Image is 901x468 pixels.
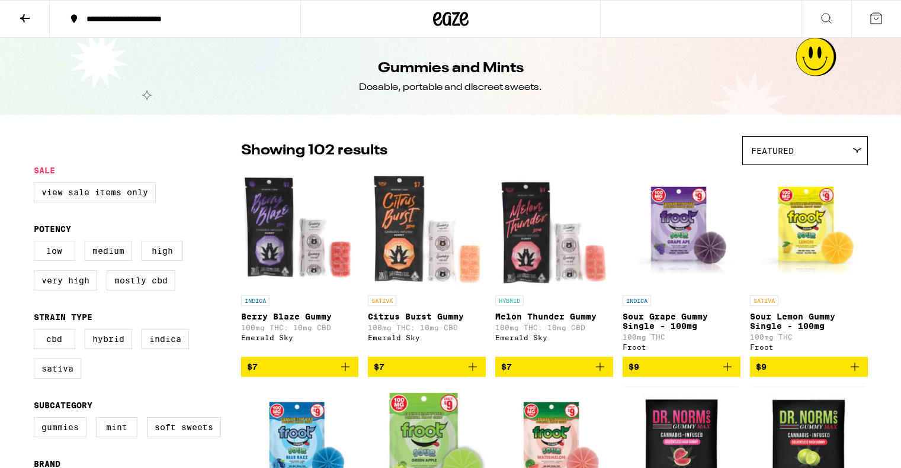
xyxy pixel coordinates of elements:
label: Mint [96,417,137,437]
p: INDICA [241,295,270,306]
div: Emerald Sky [495,334,613,341]
label: Mostly CBD [107,270,175,291]
label: Indica [142,329,189,349]
legend: Subcategory [34,401,92,410]
span: $9 [629,362,639,372]
h1: Gummies and Mints [378,59,524,79]
button: Add to bag [495,357,613,377]
span: $9 [756,362,767,372]
a: Open page for Melon Thunder Gummy from Emerald Sky [495,171,613,357]
p: Berry Blaze Gummy [241,312,359,321]
a: Open page for Sour Lemon Gummy Single - 100mg from Froot [750,171,868,357]
button: Add to bag [368,357,486,377]
p: 100mg THC: 10mg CBD [241,324,359,331]
span: $7 [247,362,258,372]
p: INDICA [623,295,651,306]
legend: Strain Type [34,312,92,322]
button: Add to bag [241,357,359,377]
div: Dosable, portable and discreet sweets. [359,81,542,94]
p: Showing 102 results [241,141,387,161]
img: Froot - Sour Grape Gummy Single - 100mg [623,171,740,289]
label: Gummies [34,417,86,437]
p: Melon Thunder Gummy [495,312,613,321]
img: Emerald Sky - Melon Thunder Gummy [495,171,613,289]
p: 100mg THC [750,333,868,341]
label: CBD [34,329,75,349]
span: $7 [501,362,512,372]
p: SATIVA [750,295,778,306]
div: Emerald Sky [368,334,486,341]
div: Froot [750,343,868,351]
a: Open page for Berry Blaze Gummy from Emerald Sky [241,171,359,357]
span: $7 [374,362,384,372]
label: Low [34,241,75,261]
p: Sour Lemon Gummy Single - 100mg [750,312,868,331]
p: 100mg THC [623,333,740,341]
p: Citrus Burst Gummy [368,312,486,321]
img: Emerald Sky - Citrus Burst Gummy [368,171,486,289]
p: HYBRID [495,295,524,306]
button: Add to bag [750,357,868,377]
a: Open page for Sour Grape Gummy Single - 100mg from Froot [623,171,740,357]
label: Sativa [34,359,81,379]
legend: Potency [34,224,71,234]
label: View Sale Items Only [34,182,156,202]
legend: Sale [34,166,55,175]
label: Hybrid [85,329,132,349]
p: SATIVA [368,295,396,306]
label: High [142,241,183,261]
img: Emerald Sky - Berry Blaze Gummy [241,171,359,289]
button: Add to bag [623,357,740,377]
img: Froot - Sour Lemon Gummy Single - 100mg [750,171,868,289]
div: Froot [623,343,740,351]
span: Featured [751,146,794,156]
label: Very High [34,270,97,291]
p: Sour Grape Gummy Single - 100mg [623,312,740,331]
a: Open page for Citrus Burst Gummy from Emerald Sky [368,171,486,357]
p: 100mg THC: 10mg CBD [368,324,486,331]
p: 100mg THC: 10mg CBD [495,324,613,331]
label: Soft Sweets [147,417,221,437]
label: Medium [85,241,132,261]
div: Emerald Sky [241,334,359,341]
